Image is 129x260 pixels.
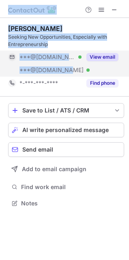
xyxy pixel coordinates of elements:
[8,181,124,193] button: Find work email
[19,66,84,74] span: ***@[DOMAIN_NAME]
[22,146,53,153] span: Send email
[8,142,124,157] button: Send email
[8,24,62,33] div: [PERSON_NAME]
[22,166,86,172] span: Add to email campaign
[86,79,118,87] button: Reveal Button
[22,107,110,114] div: Save to List / ATS / CRM
[21,200,121,207] span: Notes
[8,5,57,15] img: ContactOut v5.3.10
[21,183,121,191] span: Find work email
[8,33,124,48] div: Seeking New Opportunities, Especially with Entrepreneurship
[86,53,118,61] button: Reveal Button
[8,103,124,118] button: save-profile-one-click
[8,162,124,176] button: Add to email campaign
[8,123,124,137] button: AI write personalized message
[19,53,75,61] span: ***@[DOMAIN_NAME]
[8,198,124,209] button: Notes
[22,127,109,133] span: AI write personalized message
